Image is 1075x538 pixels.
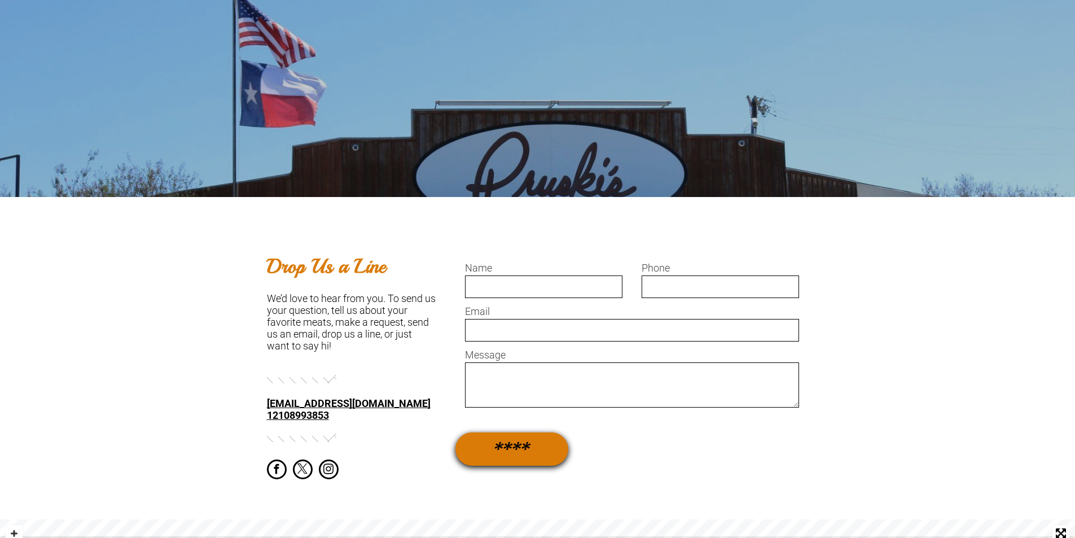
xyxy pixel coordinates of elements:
b: Drop Us a Line [267,254,386,279]
label: Message [465,349,799,361]
a: instagram [319,460,339,482]
a: facebook [267,460,287,482]
font: We’d love to hear from you. To send us your question, tell us about your favorite meats, make a r... [267,292,436,352]
a: twitter [293,460,313,482]
label: Phone [642,262,799,274]
a: 12108993853 [267,409,329,421]
label: Name [465,262,622,274]
a: [EMAIL_ADDRESS][DOMAIN_NAME] [267,397,431,409]
label: Email [465,305,799,317]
